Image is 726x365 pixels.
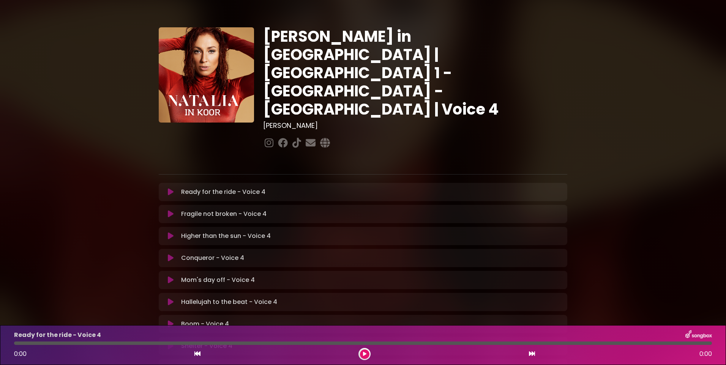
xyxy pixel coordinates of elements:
span: 0:00 [14,349,27,358]
p: Ready for the ride - Voice 4 [181,187,265,197]
p: Conqueror - Voice 4 [181,253,244,263]
h1: [PERSON_NAME] in [GEOGRAPHIC_DATA] | [GEOGRAPHIC_DATA] 1 - [GEOGRAPHIC_DATA] - [GEOGRAPHIC_DATA] ... [263,27,567,118]
h3: [PERSON_NAME] [263,121,567,130]
p: Mom's day off - Voice 4 [181,275,255,285]
span: 0:00 [699,349,712,359]
p: Ready for the ride - Voice 4 [14,330,101,340]
p: Fragile not broken - Voice 4 [181,209,267,219]
img: YTVS25JmS9CLUqXqkEhs [159,27,254,123]
p: Hallelujah to the beat - Voice 4 [181,297,277,307]
img: songbox-logo-white.png [685,330,712,340]
p: Boom - Voice 4 [181,319,229,329]
p: Higher than the sun - Voice 4 [181,231,271,241]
